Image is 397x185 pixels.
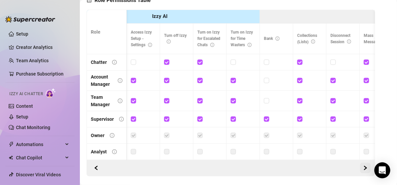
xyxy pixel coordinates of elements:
[210,43,214,47] span: info-circle
[363,166,368,170] span: right
[297,33,317,44] span: Collections (Lists)
[231,30,253,47] span: Turn on Izzy for Time Wasters
[330,33,351,44] span: Disconnect Session
[16,103,33,109] a: Content
[9,91,43,97] span: Izzy AI Chatter
[91,115,114,123] div: Supervisor
[374,162,390,178] div: Open Intercom Messenger
[148,43,152,47] span: info-circle
[91,93,112,108] div: Team Manager
[91,148,107,155] div: Analyst
[16,42,69,53] a: Creator Analytics
[118,98,122,103] span: info-circle
[16,69,69,79] a: Purchase Subscription
[264,36,280,41] span: Bank
[16,58,49,63] a: Team Analytics
[311,40,315,44] span: info-circle
[91,73,112,88] div: Account Manager
[152,13,168,19] strong: Izzy AI
[16,139,63,150] span: Automations
[164,33,187,44] span: Turn off Izzy
[91,163,101,173] button: Scroll Forward
[16,31,28,37] a: Setup
[87,10,127,54] th: Role
[5,16,55,23] img: logo-BBDzfeDw.svg
[248,43,252,47] span: info-circle
[347,40,351,44] span: info-circle
[16,172,61,177] a: Discover Viral Videos
[118,78,122,83] span: info-circle
[110,133,114,138] span: info-circle
[94,166,99,170] span: left
[91,132,104,139] div: Owner
[112,60,117,65] span: info-circle
[16,152,63,163] span: Chat Copilot
[46,88,56,98] img: AI Chatter
[364,33,386,44] span: Mass Message
[91,59,107,66] div: Chatter
[360,163,371,173] button: Scroll Backward
[16,125,50,130] a: Chat Monitoring
[131,30,152,47] span: Access Izzy Setup - Settings
[167,40,171,44] span: info-circle
[119,117,124,121] span: info-circle
[197,30,220,47] span: Turn on Izzy for Escalated Chats
[9,155,13,160] img: Chat Copilot
[276,37,280,41] span: info-circle
[112,149,117,154] span: info-circle
[9,142,14,147] span: thunderbolt
[16,114,28,119] a: Setup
